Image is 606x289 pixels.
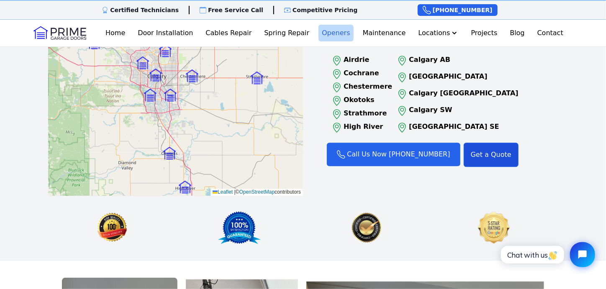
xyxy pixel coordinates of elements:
[395,54,519,67] a: Calgary AB
[409,88,519,98] p: Calgary [GEOGRAPHIC_DATA]
[234,189,236,195] span: |
[344,82,392,92] p: Chestermere
[409,55,519,65] p: Calgary AB
[330,107,392,121] a: Strathmore
[330,94,392,107] a: Okotoks
[293,6,358,14] p: Competitive Pricing
[506,25,528,41] a: Blog
[359,25,409,41] a: Maintenance
[330,54,392,67] a: Airdrie
[186,69,198,82] img: Marker
[136,56,149,69] img: Marker
[409,72,519,82] p: [GEOGRAPHIC_DATA]
[344,55,392,65] p: Airdrie
[134,25,196,41] a: Door Installation
[202,25,255,41] a: Cables Repair
[492,235,602,274] iframe: Tidio Chat
[330,81,392,94] a: Chestermere
[164,89,177,101] img: Marker
[330,121,392,134] a: High River
[102,25,128,41] a: Home
[344,68,392,78] p: Cochrane
[468,25,501,41] a: Projects
[163,147,176,159] img: Marker
[303,211,430,244] img: Certified
[395,87,519,101] a: Calgary [GEOGRAPHIC_DATA]
[318,25,354,41] a: Openers
[409,122,519,132] p: [GEOGRAPHIC_DATA] SE
[251,72,263,84] img: Marker
[464,143,519,167] a: Get a Quote
[409,105,519,115] p: Calgary SW
[149,69,162,81] img: Marker
[395,121,519,134] a: [GEOGRAPHIC_DATA] SE
[208,6,263,14] p: Free Service Call
[395,71,519,84] a: [GEOGRAPHIC_DATA]
[344,108,392,118] p: Strathmore
[179,181,191,193] img: Marker
[327,143,460,166] a: Call Us Now [PHONE_NUMBER]
[239,189,275,195] a: OpenStreetMap
[534,25,567,41] a: Contact
[415,25,462,41] button: Locations
[418,4,498,16] a: [PHONE_NUMBER]
[49,211,176,244] img: 100% satisfation guaranteed
[110,6,179,14] p: Certified Technicians
[330,67,392,81] a: Cochrane
[159,44,172,57] img: Marker
[344,122,392,132] p: High River
[261,25,313,41] a: Spring Repair
[395,104,519,118] a: Calgary SW
[211,189,303,196] div: © contributors
[430,211,557,244] img: Certified
[213,189,233,195] a: Leaflet
[176,211,303,244] img: 100% satisfation guaranteed
[344,95,392,105] p: Okotoks
[144,89,157,101] img: Marker
[33,26,86,40] img: Logo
